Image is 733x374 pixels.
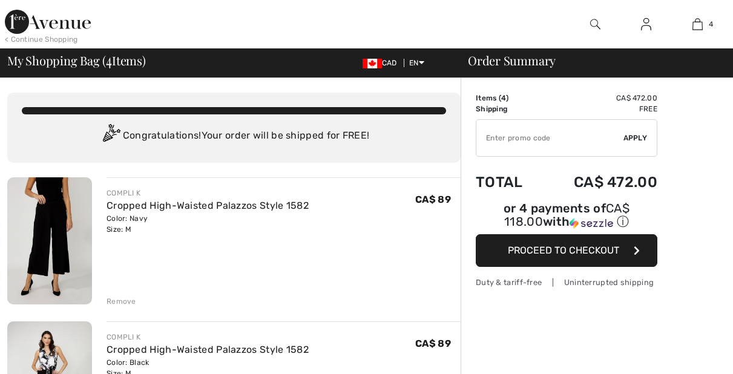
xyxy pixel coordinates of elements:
div: or 4 payments ofCA$ 118.00withSezzle Click to learn more about Sezzle [476,203,657,234]
img: My Bag [692,17,703,31]
div: or 4 payments of with [476,203,657,230]
td: Total [476,162,541,203]
img: 1ère Avenue [5,10,91,34]
td: Shipping [476,103,541,114]
span: CA$ 118.00 [504,201,629,229]
div: Congratulations! Your order will be shipped for FREE! [22,124,446,148]
span: Proceed to Checkout [508,244,619,256]
td: CA$ 472.00 [541,162,657,203]
div: Remove [107,296,136,307]
td: Free [541,103,657,114]
span: CA$ 89 [415,338,451,349]
a: Sign In [631,17,661,32]
img: My Info [641,17,651,31]
span: 4 [501,94,506,102]
div: < Continue Shopping [5,34,78,45]
img: Cropped High-Waisted Palazzos Style 1582 [7,177,92,304]
img: Congratulation2.svg [99,124,123,148]
span: CAD [363,59,402,67]
a: 4 [672,17,723,31]
img: search the website [590,17,600,31]
img: Canadian Dollar [363,59,382,68]
a: Cropped High-Waisted Palazzos Style 1582 [107,200,309,211]
div: Duty & tariff-free | Uninterrupted shipping [476,277,657,288]
input: Promo code [476,120,623,156]
a: Cropped High-Waisted Palazzos Style 1582 [107,344,309,355]
td: Items ( ) [476,93,541,103]
div: Color: Navy Size: M [107,213,309,235]
img: Sezzle [570,218,613,229]
span: My Shopping Bag ( Items) [7,54,146,67]
span: 4 [709,19,713,30]
span: EN [409,59,424,67]
div: COMPLI K [107,188,309,198]
td: CA$ 472.00 [541,93,657,103]
div: COMPLI K [107,332,309,343]
span: CA$ 89 [415,194,451,205]
div: Order Summary [453,54,726,67]
span: Apply [623,133,648,143]
span: 4 [106,51,112,67]
button: Proceed to Checkout [476,234,657,267]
